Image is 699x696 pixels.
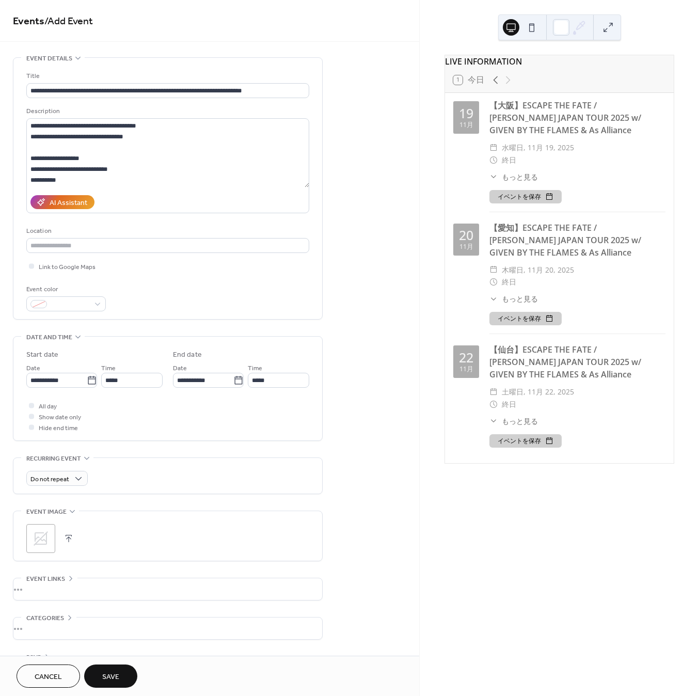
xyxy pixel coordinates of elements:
div: Description [26,106,307,117]
span: 終日 [502,276,516,288]
span: Time [248,363,262,374]
div: ; [26,524,55,553]
div: ​ [489,264,498,276]
div: 【仙台】ESCAPE THE FATE / [PERSON_NAME] JAPAN TOUR 2025 w/ GIVEN BY THE FLAMES & As Alliance [489,343,665,381]
span: Categories [26,613,64,624]
div: 11月 [459,366,473,373]
div: ••• [13,618,322,639]
div: AI Assistant [50,198,87,209]
a: Events [13,11,44,31]
span: / Add Event [44,11,93,31]
span: Event image [26,507,67,517]
div: 11月 [459,122,473,129]
span: RSVP [26,652,41,663]
div: Event color [26,284,104,295]
div: ​ [489,398,498,410]
div: ​ [489,416,498,426]
span: Link to Google Maps [39,262,96,273]
div: 19 [459,107,473,120]
span: もっと見る [502,293,538,304]
span: Event links [26,574,65,584]
div: Start date [26,350,58,360]
div: ​ [489,141,498,154]
span: Recurring event [26,453,81,464]
span: Hide end time [39,423,78,434]
span: Date [173,363,187,374]
div: ​ [489,154,498,166]
div: 【愛知】ESCAPE THE FATE / [PERSON_NAME] JAPAN TOUR 2025 w/ GIVEN BY THE FLAMES & As Alliance [489,222,665,259]
div: 20 [459,229,473,242]
button: イベントを保存 [489,434,562,448]
div: 22 [459,351,473,364]
div: LIVE INFORMATION [445,55,674,68]
div: Title [26,71,307,82]
span: もっと見る [502,416,538,426]
div: ••• [13,578,322,600]
span: Save [102,672,119,683]
div: ​ [489,293,498,304]
span: Event details [26,53,72,64]
span: Date and time [26,332,72,343]
button: イベントを保存 [489,312,562,325]
div: 11月 [459,244,473,250]
span: All day [39,401,57,412]
span: Do not repeat [30,473,69,485]
span: 終日 [502,154,516,166]
div: ​ [489,276,498,288]
span: 水曜日, 11月 19, 2025 [502,141,574,154]
button: Cancel [17,665,80,688]
button: AI Assistant [30,195,94,209]
div: ​ [489,386,498,398]
span: Date [26,363,40,374]
div: Location [26,226,307,236]
div: ​ [489,171,498,182]
span: 木曜日, 11月 20, 2025 [502,264,574,276]
button: ​もっと見る [489,171,538,182]
div: 【大阪】ESCAPE THE FATE / [PERSON_NAME] JAPAN TOUR 2025 w/ GIVEN BY THE FLAMES & As Alliance [489,99,665,136]
button: イベントを保存 [489,190,562,203]
span: Cancel [35,672,62,683]
button: ​もっと見る [489,293,538,304]
button: Save [84,665,137,688]
div: End date [173,350,202,360]
span: Time [101,363,116,374]
span: 土曜日, 11月 22, 2025 [502,386,574,398]
button: ​もっと見る [489,416,538,426]
span: もっと見る [502,171,538,182]
span: Show date only [39,412,81,423]
span: 終日 [502,398,516,410]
